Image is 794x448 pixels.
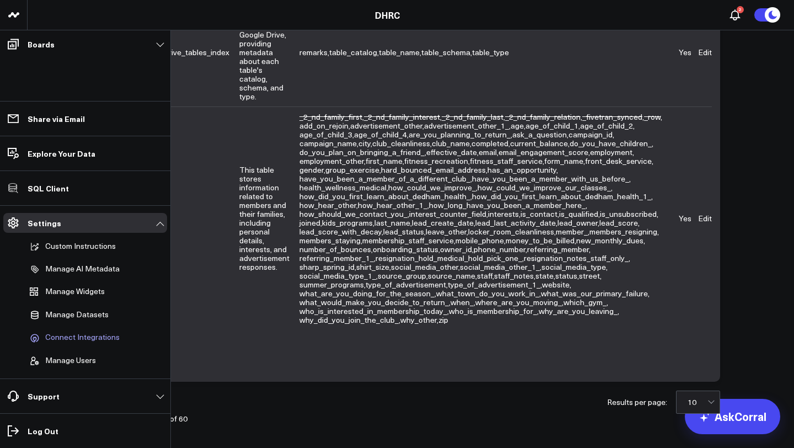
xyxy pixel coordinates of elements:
span: referring_member [527,244,589,254]
p: Explore Your Data [28,149,95,158]
span: social_media_type_1_ [299,270,376,281]
span: table_name [379,47,420,57]
span: is_unsubscribed [600,209,657,219]
span: why_did_you_join_the_club_ [299,314,399,325]
div: Results per page: [607,398,667,406]
span: hard_bounced_email_address [381,164,486,175]
span: _2_nd_family_last [442,111,503,122]
span: , [510,138,570,148]
p: Manage AI Metadata [45,264,120,274]
span: , [299,226,383,237]
span: what_would_make_you_decide_to_return_ [299,297,449,307]
span: , [299,306,449,316]
span: , [505,111,582,122]
span: , [487,164,558,175]
span: money_to_be_billed [506,235,575,246]
span: , [299,120,350,131]
span: , [299,209,409,219]
span: how_could_we_improve_ [388,182,476,193]
span: age_of_child_1 [525,120,578,131]
button: Manage Users [25,350,96,371]
span: why_are_you_leaving_ [539,306,618,316]
span: , [535,270,555,281]
span: status [555,270,577,281]
span: add_on_rejoin [299,120,348,131]
span: , [383,226,426,237]
td: This table stores information related to members and their families, including personal details, ... [239,106,299,330]
div: 10 [688,398,711,407]
span: Manage Users [45,356,96,366]
span: , [570,138,653,148]
span: _2_nd_family_relation [505,111,581,122]
span: , [356,262,391,272]
span: how_could_we_improve_our_classes_ [478,182,611,193]
span: , [409,209,488,219]
span: , [557,217,599,228]
span: how_did_you_first_learn_about_dedham_health_1_ [472,191,651,201]
span: , [299,164,325,175]
span: is_contact [521,209,557,219]
span: onboarding_status [373,244,438,254]
span: , [644,111,662,122]
span: , [580,120,635,131]
span: has_an_opportunity [487,164,556,175]
span: , [589,226,659,237]
span: , [541,288,650,298]
span: , [404,156,470,166]
span: , [525,120,580,131]
a: Log Out [3,421,167,441]
span: sharp_spring_id [299,262,355,272]
p: Share via Email [28,114,85,123]
span: , [556,226,589,237]
span: resignation_hold_medical_hold_pick_one_ [375,253,522,263]
span: , [358,138,372,148]
span: staff [477,270,492,281]
span: , [299,111,364,122]
span: , [391,262,460,272]
span: , [585,156,653,166]
a: Connect Integrations [25,327,134,348]
span: new_monthly_dues [576,235,643,246]
span: , [299,47,329,57]
span: , [448,279,542,290]
span: which_gym_ [564,297,607,307]
span: form_name [544,156,583,166]
span: , [381,164,487,175]
span: current_balance [510,138,568,148]
span: group_exercise [325,164,379,175]
span: campaign_name [299,138,357,148]
span: table_catalog [329,47,377,57]
span: do_you_plan_on_bringing_a_friend_ [299,147,425,157]
span: , [299,253,375,263]
span: , [299,182,388,193]
span: _2_nd_family_first [299,111,362,122]
span: , [409,129,512,140]
span: , [488,209,521,219]
span: , [472,191,653,201]
a: DHRC [375,9,400,21]
span: age [511,120,524,131]
span: what_are_you_doing_for_the_season_ [299,288,434,298]
span: lead_status [383,226,424,237]
span: ask_a_question [512,129,567,140]
span: , [299,262,356,272]
span: , [378,270,428,281]
span: , [379,47,421,57]
span: when_ [450,297,474,307]
span: , [582,111,644,122]
span: , [354,129,409,140]
span: , [527,244,591,254]
span: what_was_our_primary_failure [541,288,648,298]
span: email [479,147,497,157]
span: , [329,47,379,57]
span: club_name [432,138,470,148]
span: shirt_size [356,262,389,272]
span: table_type [472,47,509,57]
span: , [322,217,374,228]
span: , [299,270,378,281]
span: joined [299,217,320,228]
span: lead_last_activity_date [475,217,556,228]
span: interests [488,209,519,219]
span: how_did_you_first_learn_about_dedham_health_ [299,191,470,201]
span: , [555,270,579,281]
